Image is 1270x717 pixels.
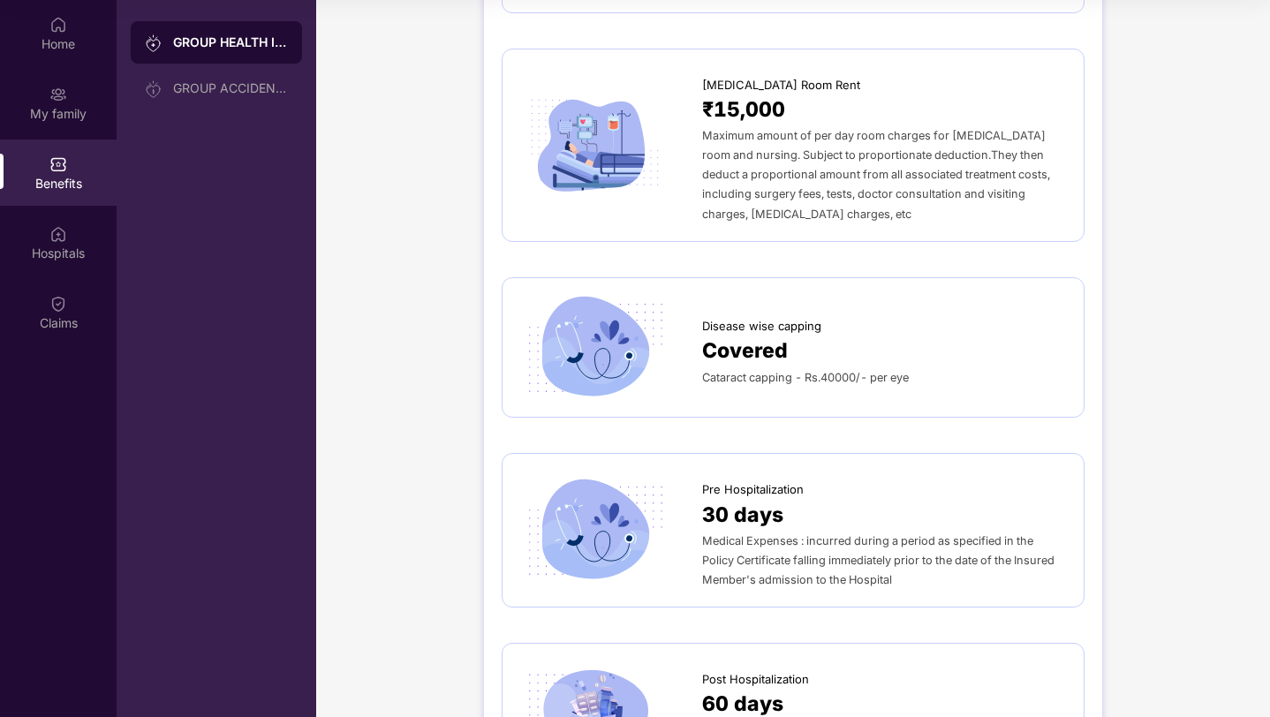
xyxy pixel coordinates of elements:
[702,371,909,384] span: Cataract capping - Rs.40000/- per eye
[702,480,804,498] span: Pre Hospitalization
[49,295,67,313] img: svg+xml;base64,PHN2ZyBpZD0iQ2xhaW0iIHhtbG5zPSJodHRwOi8vd3d3LnczLm9yZy8yMDAwL3N2ZyIgd2lkdGg9IjIwIi...
[702,670,809,688] span: Post Hospitalization
[702,335,788,366] span: Covered
[702,94,785,125] span: ₹15,000
[702,129,1050,220] span: Maximum amount of per day room charges for [MEDICAL_DATA] room and nursing. Subject to proportion...
[520,296,669,400] img: icon
[49,16,67,34] img: svg+xml;base64,PHN2ZyBpZD0iSG9tZSIgeG1sbnM9Imh0dHA6Ly93d3cudzMub3JnLzIwMDAvc3ZnIiB3aWR0aD0iMjAiIG...
[702,534,1055,586] span: Medical Expenses : incurred during a period as specified in the Policy Certificate falling immedi...
[173,34,288,51] div: GROUP HEALTH INSURANCE
[173,81,288,95] div: GROUP ACCIDENTAL INSURANCE
[702,76,860,94] span: [MEDICAL_DATA] Room Rent
[520,479,669,583] img: icon
[145,80,163,98] img: svg+xml;base64,PHN2ZyB3aWR0aD0iMjAiIGhlaWdodD0iMjAiIHZpZXdCb3g9IjAgMCAyMCAyMCIgZmlsbD0ibm9uZSIgeG...
[702,499,783,531] span: 30 days
[49,86,67,103] img: svg+xml;base64,PHN2ZyB3aWR0aD0iMjAiIGhlaWdodD0iMjAiIHZpZXdCb3g9IjAgMCAyMCAyMCIgZmlsbD0ibm9uZSIgeG...
[49,225,67,243] img: svg+xml;base64,PHN2ZyBpZD0iSG9zcGl0YWxzIiB4bWxucz0iaHR0cDovL3d3dy53My5vcmcvMjAwMC9zdmciIHdpZHRoPS...
[702,317,821,335] span: Disease wise capping
[145,34,163,52] img: svg+xml;base64,PHN2ZyB3aWR0aD0iMjAiIGhlaWdodD0iMjAiIHZpZXdCb3g9IjAgMCAyMCAyMCIgZmlsbD0ibm9uZSIgeG...
[520,93,669,197] img: icon
[49,155,67,173] img: svg+xml;base64,PHN2ZyBpZD0iQmVuZWZpdHMiIHhtbG5zPSJodHRwOi8vd3d3LnczLm9yZy8yMDAwL3N2ZyIgd2lkdGg9Ij...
